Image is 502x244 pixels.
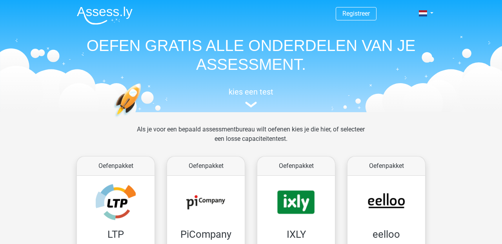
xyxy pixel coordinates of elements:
[131,125,371,153] div: Als je voor een bepaald assessmentbureau wilt oefenen kies je die hier, of selecteer een losse ca...
[71,87,431,108] a: kies een test
[71,36,431,74] h1: OEFEN GRATIS ALLE ONDERDELEN VAN JE ASSESSMENT.
[77,6,133,25] img: Assessly
[245,102,257,107] img: assessment
[114,83,171,154] img: oefenen
[342,10,370,17] a: Registreer
[71,87,431,97] h5: kies een test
